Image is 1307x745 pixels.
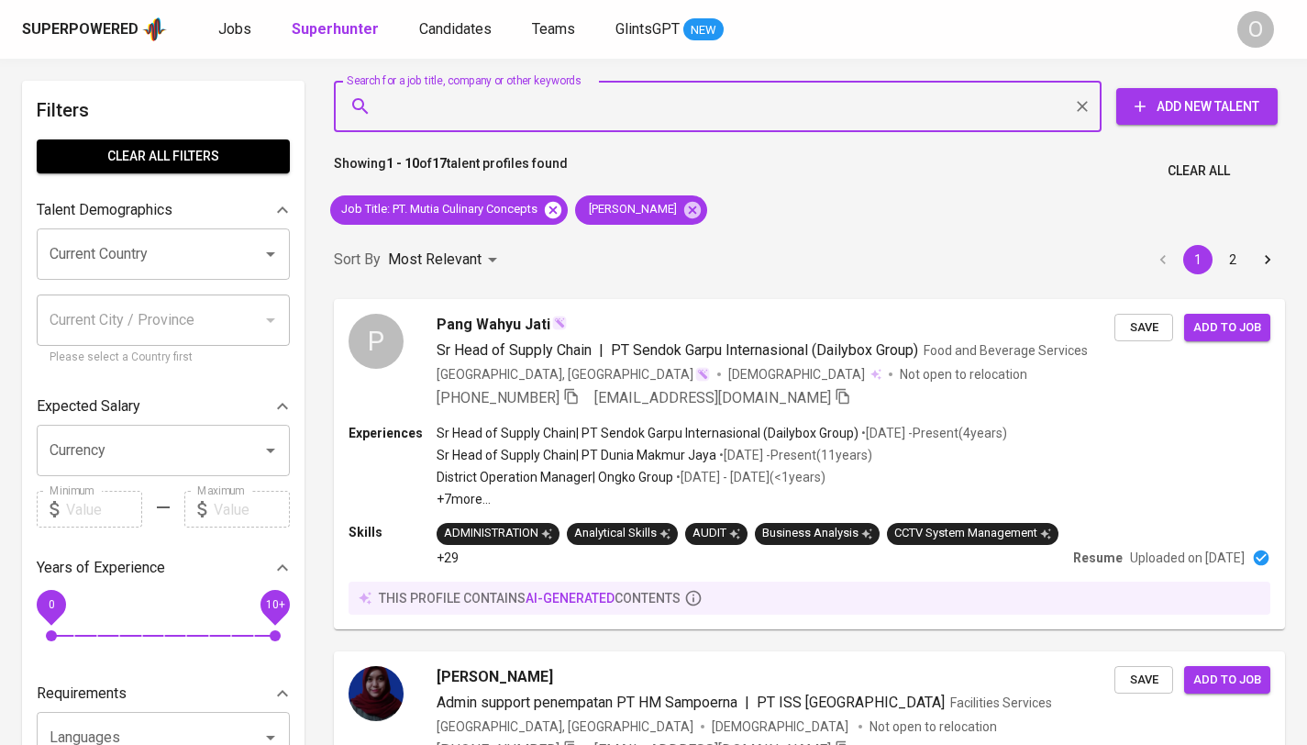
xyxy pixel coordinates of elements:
[37,388,290,425] div: Expected Salary
[37,683,127,705] p: Requirements
[1218,245,1247,274] button: Go to page 2
[437,365,710,384] div: [GEOGRAPHIC_DATA], [GEOGRAPHIC_DATA]
[437,314,550,336] span: Pang Wahyu Jati
[526,591,615,606] span: AI-generated
[1193,317,1261,339] span: Add to job
[22,19,138,40] div: Superpowered
[37,199,172,221] p: Talent Demographics
[683,21,724,39] span: NEW
[437,717,693,736] div: [GEOGRAPHIC_DATA], [GEOGRAPHIC_DATA]
[444,525,552,542] div: ADMINISTRATION
[728,365,868,384] span: [DEMOGRAPHIC_DATA]
[37,139,290,173] button: Clear All filters
[1237,11,1274,48] div: O
[552,316,567,330] img: magic_wand.svg
[757,694,945,711] span: PT ISS [GEOGRAPHIC_DATA]
[437,666,553,688] span: [PERSON_NAME]
[574,525,670,542] div: Analytical Skills
[22,16,167,43] a: Superpoweredapp logo
[1124,670,1164,691] span: Save
[712,717,851,736] span: [DEMOGRAPHIC_DATA]
[432,156,447,171] b: 17
[1184,666,1270,695] button: Add to job
[900,365,1027,384] p: Not open to relocation
[594,389,831,406] span: [EMAIL_ADDRESS][DOMAIN_NAME]
[1116,88,1278,125] button: Add New Talent
[37,550,290,586] div: Years of Experience
[692,525,740,542] div: AUDIT
[142,16,167,43] img: app logo
[1160,154,1237,188] button: Clear All
[437,424,858,442] p: Sr Head of Supply Chain | PT Sendok Garpu Internasional (Dailybox Group)
[1184,314,1270,342] button: Add to job
[349,666,404,721] img: c7dd8136fdde6ff001faa9495fd81f7c.jpg
[673,468,825,486] p: • [DATE] - [DATE] ( <1 years )
[1114,314,1173,342] button: Save
[292,20,379,38] b: Superhunter
[1124,317,1164,339] span: Save
[437,490,1007,508] p: +7 more ...
[1146,245,1285,274] nav: pagination navigation
[1069,94,1095,119] button: Clear
[745,692,749,714] span: |
[258,438,283,463] button: Open
[48,598,54,611] span: 0
[349,424,437,442] p: Experiences
[292,18,382,41] a: Superhunter
[716,446,872,464] p: • [DATE] - Present ( 11 years )
[334,299,1285,629] a: PPang Wahyu JatiSr Head of Supply Chain|PT Sendok Garpu Internasional (Dailybox Group)Food and Be...
[532,18,579,41] a: Teams
[37,557,165,579] p: Years of Experience
[695,367,710,382] img: magic_wand.svg
[419,20,492,38] span: Candidates
[924,343,1088,358] span: Food and Beverage Services
[1253,245,1282,274] button: Go to next page
[437,468,673,486] p: District Operation Manager | Ongko Group
[1114,666,1173,695] button: Save
[388,243,504,277] div: Most Relevant
[869,717,997,736] p: Not open to relocation
[330,195,568,225] div: Job Title: PT. Mutia Culinary Concepts
[37,192,290,228] div: Talent Demographics
[762,525,872,542] div: Business Analysis
[437,549,459,567] p: +29
[437,694,737,711] span: Admin support penempatan PT HM Sampoerna
[437,341,592,359] span: Sr Head of Supply Chain
[386,156,419,171] b: 1 - 10
[37,675,290,712] div: Requirements
[265,598,284,611] span: 10+
[611,341,918,359] span: PT Sendok Garpu Internasional (Dailybox Group)
[388,249,482,271] p: Most Relevant
[66,491,142,528] input: Value
[218,20,251,38] span: Jobs
[532,20,575,38] span: Teams
[37,95,290,125] h6: Filters
[1183,245,1213,274] button: page 1
[1131,95,1263,118] span: Add New Talent
[1193,670,1261,691] span: Add to job
[437,446,716,464] p: Sr Head of Supply Chain | PT Dunia Makmur Jaya
[419,18,495,41] a: Candidates
[258,241,283,267] button: Open
[950,695,1052,710] span: Facilities Services
[615,18,724,41] a: GlintsGPT NEW
[575,195,707,225] div: [PERSON_NAME]
[1168,160,1230,183] span: Clear All
[218,18,255,41] a: Jobs
[334,249,381,271] p: Sort By
[575,201,688,218] span: [PERSON_NAME]
[349,314,404,369] div: P
[50,349,277,367] p: Please select a Country first
[334,154,568,188] p: Showing of talent profiles found
[894,525,1051,542] div: CCTV System Management
[858,424,1007,442] p: • [DATE] - Present ( 4 years )
[1130,549,1245,567] p: Uploaded on [DATE]
[615,20,680,38] span: GlintsGPT
[37,395,140,417] p: Expected Salary
[599,339,604,361] span: |
[437,389,559,406] span: [PHONE_NUMBER]
[214,491,290,528] input: Value
[379,589,681,607] p: this profile contains contents
[349,523,437,541] p: Skills
[51,145,275,168] span: Clear All filters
